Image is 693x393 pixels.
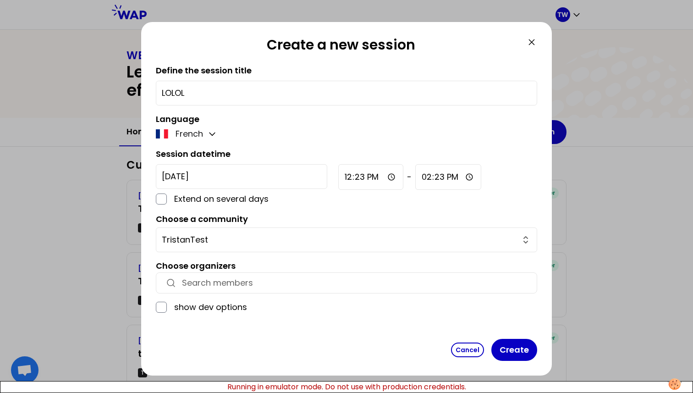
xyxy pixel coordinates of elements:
[156,113,199,125] label: Language
[407,171,412,183] span: -
[182,277,528,289] input: Search members
[174,193,327,205] p: Extend on several days
[451,343,484,357] button: Cancel
[491,339,537,361] button: Create
[156,213,248,225] label: Choose a community
[156,260,236,271] label: Choose organizers
[176,127,203,140] p: French
[156,148,231,160] label: Session datetime
[156,164,327,189] input: YYYY-M-D
[156,37,526,57] h2: Create a new session
[156,65,252,76] label: Define the session title
[174,301,247,314] label: show dev options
